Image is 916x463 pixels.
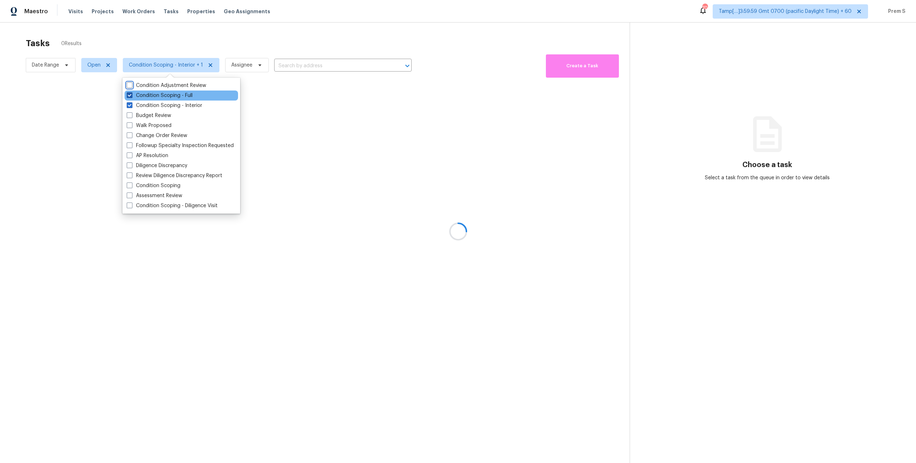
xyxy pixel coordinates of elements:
label: Condition Scoping - Interior [127,102,202,109]
label: Change Order Review [127,132,187,139]
label: Review Diligence Discrepancy Report [127,172,222,179]
label: Followup Specialty Inspection Requested [127,142,234,149]
label: AP Resolution [127,152,168,159]
label: Walk Proposed [127,122,171,129]
label: Diligence Discrepancy [127,162,187,169]
label: Budget Review [127,112,171,119]
label: Condition Adjustment Review [127,82,206,89]
div: 709 [702,4,707,11]
label: Condition Scoping [127,182,180,189]
label: Condition Scoping - Full [127,92,193,99]
label: Condition Scoping - Diligence Visit [127,202,218,209]
label: Assessment Review [127,192,182,199]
